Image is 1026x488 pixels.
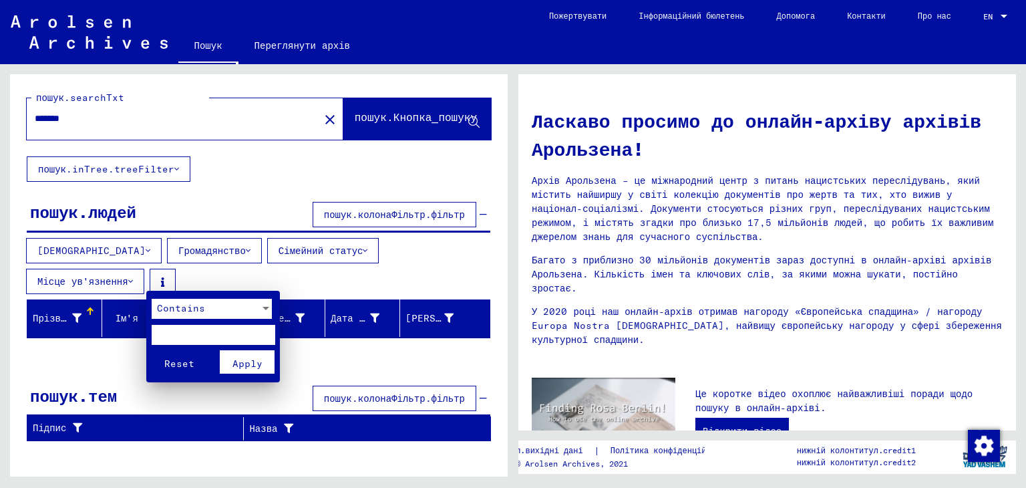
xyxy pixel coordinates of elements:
[157,302,205,314] span: Contains
[220,350,275,374] button: Apply
[152,350,207,374] button: Reset
[968,430,1000,462] img: Зміна згоди
[164,358,194,370] span: Reset
[232,358,263,370] span: Apply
